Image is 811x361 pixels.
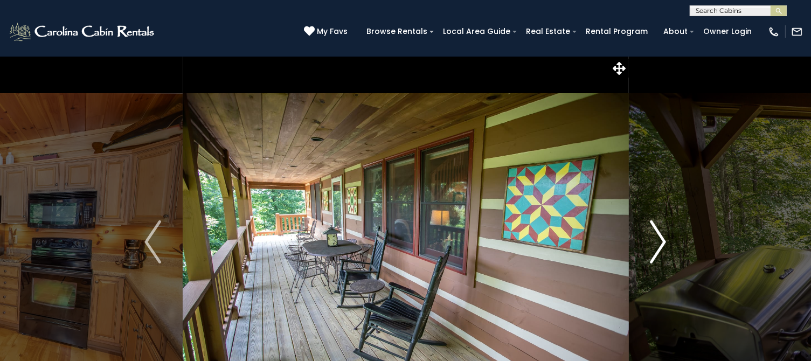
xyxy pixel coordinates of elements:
img: White-1-2.png [8,21,157,43]
a: Local Area Guide [438,23,516,40]
a: Owner Login [698,23,757,40]
a: My Favs [304,26,350,38]
img: mail-regular-white.png [791,26,803,38]
a: Real Estate [521,23,576,40]
img: arrow [144,220,161,263]
img: arrow [650,220,666,263]
a: Browse Rentals [361,23,433,40]
a: Rental Program [580,23,653,40]
img: phone-regular-white.png [768,26,780,38]
a: About [658,23,693,40]
span: My Favs [317,26,348,37]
